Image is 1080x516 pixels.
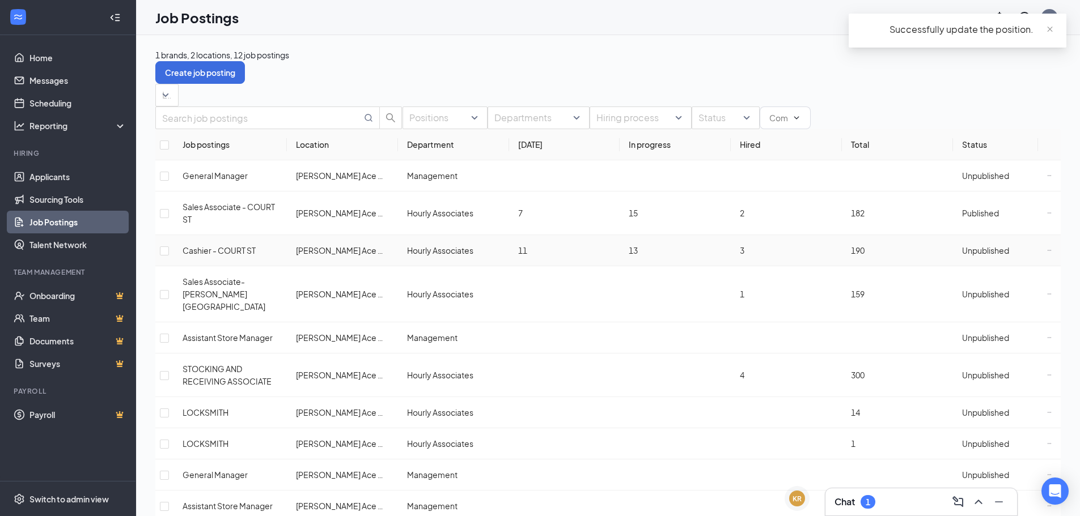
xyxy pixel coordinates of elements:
span: [PERSON_NAME] Ace Hardware - [GEOGRAPHIC_DATA] [296,170,503,181]
span: 300 [851,370,865,380]
svg: Ellipses [1047,173,1052,178]
span: Management [407,332,458,343]
div: Switch to admin view [29,493,109,505]
span: Hourly Associates [407,438,473,449]
span: Management [407,501,458,511]
span: 11 [518,245,527,255]
svg: ComposeMessage [951,495,965,509]
div: 1 [866,497,870,507]
a: OnboardingCrown [29,284,126,307]
svg: Settings [14,493,25,505]
span: Unpublished [962,289,1009,299]
span: Hourly Associates [407,245,473,255]
a: PayrollCrown [29,403,126,426]
svg: Ellipses [1047,211,1052,215]
span: 13 [629,245,638,255]
div: Location [296,138,389,151]
span: Sales Associate- [PERSON_NAME][GEOGRAPHIC_DATA] [183,276,265,312]
a: Messages [29,69,126,92]
td: Management [398,459,509,491]
span: Unpublished [962,170,1009,181]
span: [PERSON_NAME] Ace Hardware - Rockaway [296,470,460,480]
td: Management [398,160,509,191]
svg: Ellipses [1047,504,1052,508]
input: Search job postings [162,111,362,125]
span: Unpublished [962,370,1009,380]
span: General Manager [183,170,248,181]
span: Unpublished [962,407,1009,417]
span: Hourly Associates [407,289,473,299]
span: 2 [740,208,744,218]
th: [DATE] [509,129,620,160]
button: ChevronUp [969,493,988,511]
span: [PERSON_NAME] Ace Hardware - Rockaway [296,438,460,449]
span: [PERSON_NAME] Ace Hardware - [GEOGRAPHIC_DATA] [296,245,503,255]
td: Hourly Associates [398,397,509,428]
th: In progress [620,129,731,160]
a: SurveysCrown [29,352,126,375]
button: ComposeMessage [949,493,967,511]
span: 3 [740,245,744,255]
div: Payroll [14,386,124,396]
span: 159 [851,289,865,299]
td: Mazzone Ace Hardware - Rockaway [287,428,398,459]
td: Mazzone Ace Hardware - Brooklyn [287,353,398,397]
svg: QuestionInfo [1018,11,1031,24]
div: KR [793,494,802,504]
td: Mazzone Ace Hardware - Brooklyn [287,235,398,266]
a: Scheduling [29,92,126,114]
svg: ChevronDown [792,113,801,122]
svg: ChevronUp [972,495,985,509]
span: Unpublished [962,438,1009,449]
svg: Ellipses [1047,335,1052,340]
a: DocumentsCrown [29,330,126,352]
span: close [1046,25,1054,33]
span: Assistant Store Manager [183,501,273,511]
span: 14 [851,407,860,417]
th: Status [953,129,1038,160]
span: Unpublished [962,470,1009,480]
div: Team Management [14,267,124,277]
div: Job postings [183,138,278,151]
span: Cashier - COURT ST [183,245,256,255]
button: Minimize [990,493,1008,511]
span: 7 [518,208,523,218]
span: Unpublished [962,245,1009,255]
span: 4 [740,370,744,380]
h1: Job Postings [155,8,239,27]
svg: Collapse [109,12,121,23]
svg: Notifications [993,11,1006,24]
td: Hourly Associates [398,353,509,397]
a: Applicants [29,165,126,188]
div: Reporting [29,120,127,131]
svg: Ellipses [1047,373,1052,377]
span: Unpublished [962,332,1009,343]
td: Mazzone Ace Hardware - Brooklyn [287,160,398,191]
a: Talent Network [29,233,126,256]
svg: Ellipses [1047,410,1052,415]
td: Hourly Associates [398,428,509,459]
span: 190 [851,245,865,255]
svg: Ellipses [1047,472,1052,477]
th: Total [842,129,953,160]
span: [PERSON_NAME] Ace Hardware - [GEOGRAPHIC_DATA] [296,289,503,299]
td: Mazzone Ace Hardware - Rockaway [287,459,398,491]
span: Sales Associate - COURT ST [183,202,275,224]
span: 1 [740,289,744,299]
span: 182 [851,208,865,218]
td: Mazzone Ace Hardware - Brooklyn [287,397,398,428]
a: Job Postings [29,211,126,233]
span: [PERSON_NAME] Ace Hardware - [GEOGRAPHIC_DATA] [296,370,503,380]
span: [PERSON_NAME] Ace Hardware - [GEOGRAPHIC_DATA] [296,208,503,218]
div: Hiring [14,148,124,158]
span: General Manager [183,470,248,480]
div: Department [407,138,500,151]
button: Create job posting [155,61,245,84]
div: EC [1045,12,1054,22]
svg: Ellipses [1047,248,1052,253]
input: Compensation info [769,112,787,124]
a: Home [29,46,126,69]
a: TeamCrown [29,307,126,330]
span: [PERSON_NAME] Ace Hardware - [GEOGRAPHIC_DATA] [296,407,503,417]
p: 1 brands, 2 locations, 12 job postings [155,49,1061,61]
